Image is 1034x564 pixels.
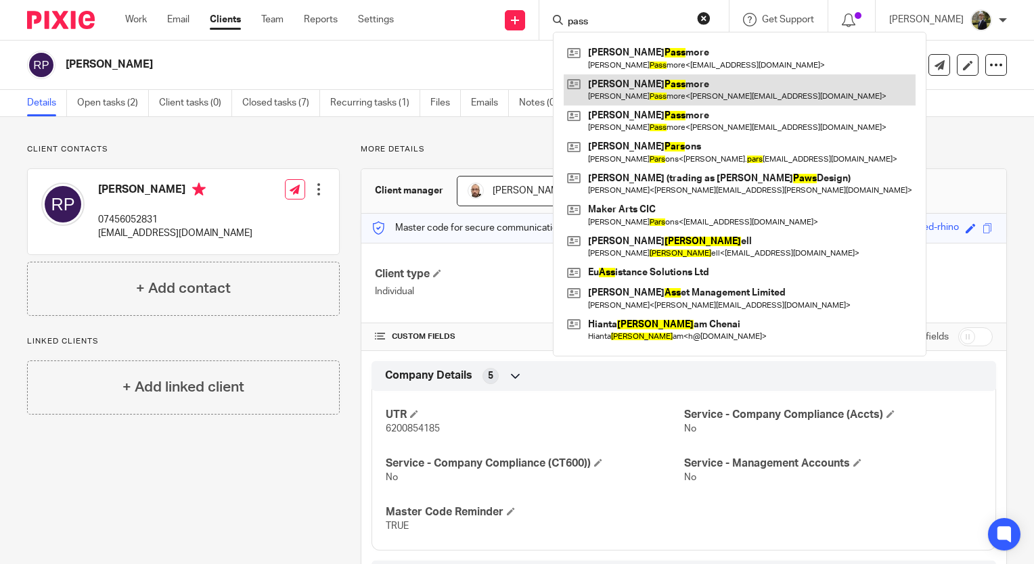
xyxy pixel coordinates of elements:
span: 6200854185 [386,424,440,433]
input: Search [566,16,688,28]
span: No [386,473,398,482]
img: Pixie [27,11,95,29]
p: Individual [375,285,683,298]
a: Details [27,90,67,116]
img: Daryl.jpg [468,183,484,199]
a: Files [430,90,461,116]
a: Team [261,13,284,26]
h4: [PERSON_NAME] [98,183,252,199]
a: Open tasks (2) [77,90,149,116]
a: Notes (0) [519,90,568,116]
span: 5 [488,369,493,383]
a: Reports [304,13,338,26]
p: [EMAIL_ADDRESS][DOMAIN_NAME] [98,227,252,240]
img: ACCOUNTING4EVERYTHING-9.jpg [970,9,992,31]
h4: Master Code Reminder [386,505,683,519]
span: No [684,424,696,433]
p: Linked clients [27,336,340,347]
h4: + Add linked client [122,377,244,398]
span: Get Support [762,15,814,24]
a: Recurring tasks (1) [330,90,420,116]
p: [PERSON_NAME] [889,13,964,26]
h4: Client type [375,267,683,281]
a: Work [125,13,147,26]
h4: Service - Company Compliance (CT600)) [386,456,683,471]
h4: UTR [386,408,683,422]
p: Master code for secure communications and files [372,221,605,235]
a: Emails [471,90,509,116]
img: svg%3E [41,183,85,226]
span: No [684,473,696,482]
a: Email [167,13,189,26]
a: Clients [210,13,241,26]
i: Primary [192,183,206,196]
button: Clear [697,11,711,25]
h4: Service - Company Compliance (Accts) [684,408,982,422]
h3: Client manager [375,184,443,197]
img: svg%3E [27,51,55,79]
h2: [PERSON_NAME] [66,57,671,72]
span: TRUE [386,521,409,531]
p: Client contacts [27,144,340,155]
h4: CUSTOM FIELDS [375,331,683,342]
p: 07456052831 [98,213,252,227]
p: More details [361,144,1007,155]
a: Closed tasks (7) [242,90,320,116]
span: [PERSON_NAME] [493,186,567,195]
h4: Service - Management Accounts [684,456,982,471]
a: Settings [358,13,394,26]
h4: + Add contact [136,278,231,299]
a: Client tasks (0) [159,90,232,116]
span: Company Details [385,369,472,383]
